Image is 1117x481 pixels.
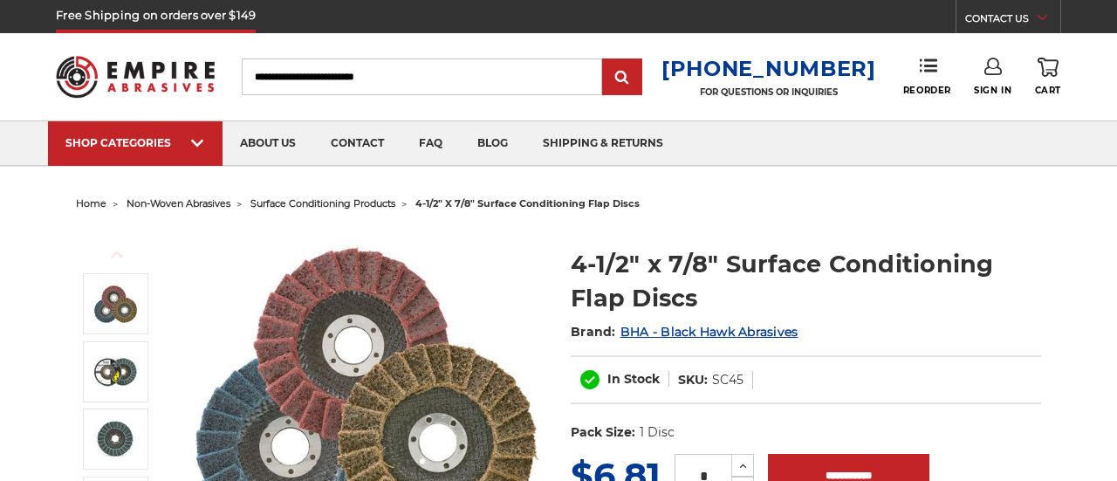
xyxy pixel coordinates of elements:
span: Reorder [903,85,951,96]
span: Brand: [571,324,616,340]
a: shipping & returns [525,121,681,166]
a: surface conditioning products [250,197,395,210]
span: Sign In [974,85,1011,96]
a: CONTACT US [965,9,1060,33]
input: Submit [605,60,640,95]
img: 4-1/2" x 7/8" Surface Conditioning Flap Discs [93,417,137,461]
a: blog [460,121,525,166]
dt: Pack Size: [571,423,635,442]
a: [PHONE_NUMBER] [661,56,876,81]
span: 4-1/2" x 7/8" surface conditioning flap discs [415,197,640,210]
p: FOR QUESTIONS OR INQUIRIES [661,86,876,98]
a: home [76,197,106,210]
a: non-woven abrasives [127,197,230,210]
img: Scotch brite flap discs [93,283,137,326]
img: Black Hawk Abrasives Surface Conditioning Flap Disc - Blue [93,350,137,394]
img: Empire Abrasives [56,45,215,107]
h1: 4-1/2" x 7/8" Surface Conditioning Flap Discs [571,247,1041,315]
a: contact [313,121,401,166]
a: faq [401,121,460,166]
a: about us [223,121,313,166]
a: BHA - Black Hawk Abrasives [620,324,798,340]
span: In Stock [607,371,660,387]
dd: SC45 [712,371,744,389]
dt: SKU: [678,371,708,389]
a: Cart [1035,58,1061,96]
span: Cart [1035,85,1061,96]
button: Previous [96,236,138,273]
a: Reorder [903,58,951,95]
div: SHOP CATEGORIES [65,136,205,149]
dd: 1 Disc [640,423,675,442]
